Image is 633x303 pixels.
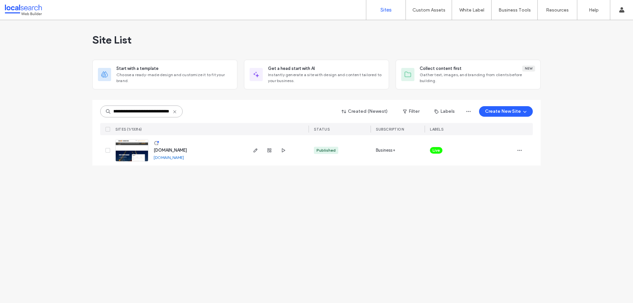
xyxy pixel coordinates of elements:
span: Gather text, images, and branding from clients before building. [420,72,535,84]
div: Get a head start with AIInstantly generate a site with design and content tailored to your business. [244,60,389,89]
span: Help [15,5,28,11]
label: Help [589,7,599,13]
button: Labels [429,106,461,117]
span: Instantly generate a site with design and content tailored to your business. [268,72,383,84]
span: SITES (1/13316) [115,127,142,132]
label: Business Tools [498,7,531,13]
a: [DOMAIN_NAME] [154,155,184,160]
div: Start with a templateChoose a ready-made design and customize it to fit your brand. [92,60,237,89]
span: Business+ [376,147,395,154]
div: New [522,66,535,72]
div: Collect content firstNewGather text, images, and branding from clients before building. [396,60,541,89]
button: Create New Site [479,106,533,117]
button: Created (Newest) [336,106,394,117]
span: Live [433,147,440,153]
label: Sites [380,7,392,13]
span: Choose a ready-made design and customize it to fit your brand. [116,72,232,84]
span: Start with a template [116,65,159,72]
div: Published [316,147,336,153]
label: Resources [546,7,569,13]
a: [DOMAIN_NAME] [154,148,187,153]
span: SUBSCRIPTION [376,127,404,132]
label: White Label [459,7,484,13]
span: STATUS [314,127,330,132]
span: Site List [92,33,132,46]
button: Filter [396,106,426,117]
span: Collect content first [420,65,462,72]
label: Custom Assets [412,7,445,13]
span: Get a head start with AI [268,65,315,72]
span: LABELS [430,127,443,132]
